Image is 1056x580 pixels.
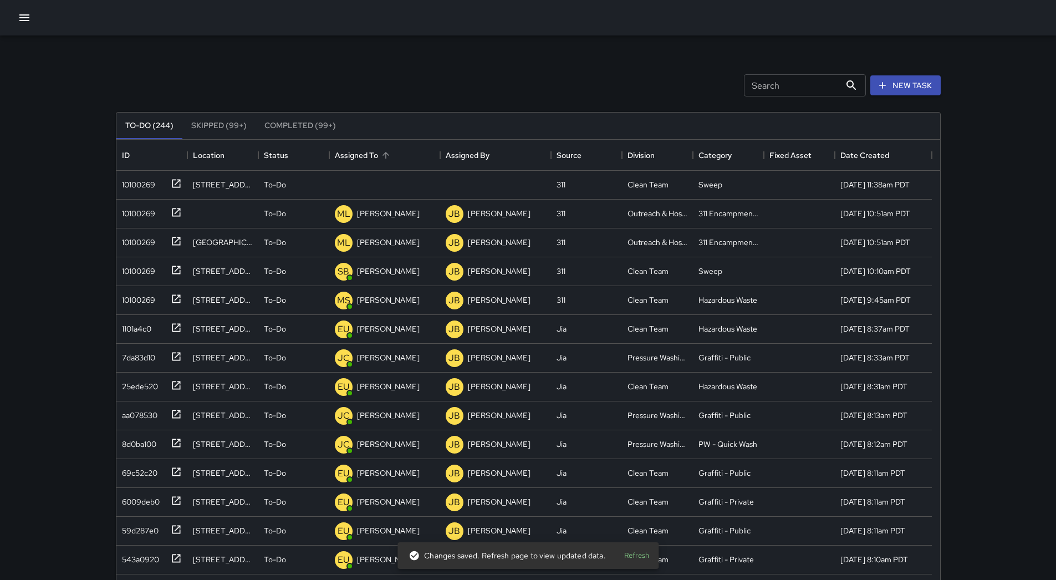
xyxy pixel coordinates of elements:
p: To-Do [264,439,286,450]
div: Division [628,140,655,171]
p: JB [448,207,460,221]
p: To-Do [264,525,286,536]
p: To-Do [264,381,286,392]
div: Jia [557,496,567,507]
div: 311 [557,208,565,219]
div: 10100269 [118,232,155,248]
div: 1195 Market Street [193,323,253,334]
div: 69c52c20 [118,463,157,479]
div: Jia [557,410,567,421]
div: Status [258,140,329,171]
div: Jia [557,352,567,363]
p: To-Do [264,323,286,334]
div: 443 Clementina Street [193,266,253,277]
p: EU [338,496,349,509]
div: Assigned By [446,140,489,171]
div: Source [551,140,622,171]
div: 9/28/2025, 8:11am PDT [840,496,905,507]
p: JB [448,294,460,307]
div: Fixed Asset [769,140,812,171]
div: 9/28/2025, 8:11am PDT [840,467,905,479]
div: Assigned To [329,140,440,171]
p: [PERSON_NAME] [357,525,420,536]
div: 311 [557,237,565,248]
p: [PERSON_NAME] [468,352,530,363]
div: ID [122,140,130,171]
div: Assigned By [440,140,551,171]
div: 10100269 [118,203,155,219]
div: 9/28/2025, 8:10am PDT [840,554,908,565]
p: JB [448,236,460,250]
div: Jia [557,467,567,479]
div: Fixed Asset [764,140,835,171]
div: 1098a Market Street [193,554,253,565]
p: [PERSON_NAME] [357,467,420,479]
p: [PERSON_NAME] [468,323,530,334]
div: Location [187,140,258,171]
div: Graffiti - Public [698,410,751,421]
div: Graffiti - Public [698,352,751,363]
p: SB [338,265,349,278]
p: [PERSON_NAME] [357,381,420,392]
div: 1059 Market Street [193,467,253,479]
p: MS [337,294,350,307]
p: [PERSON_NAME] [468,410,530,421]
div: 8d0ba100 [118,434,156,450]
p: [PERSON_NAME] [357,294,420,306]
div: 9/28/2025, 8:37am PDT [840,323,910,334]
p: [PERSON_NAME] [357,554,420,565]
p: EU [338,380,349,394]
div: Clean Team [628,323,669,334]
div: 25 8th Street [193,294,253,306]
p: [PERSON_NAME] [468,266,530,277]
div: 9/28/2025, 11:38am PDT [840,179,910,190]
div: Graffiti - Public [698,467,751,479]
div: 1105 Market Street [193,352,253,363]
p: [PERSON_NAME] [468,496,530,507]
p: JC [338,352,350,365]
div: Source [557,140,581,171]
p: [PERSON_NAME] [468,525,530,536]
div: Sweep [698,179,722,190]
div: 25ede520 [118,377,158,392]
div: Pressure Washing [628,410,687,421]
div: 1029 Market Street [193,439,253,450]
div: Hazardous Waste [698,381,757,392]
div: 9/28/2025, 8:13am PDT [840,410,907,421]
button: Skipped (99+) [182,113,256,139]
div: Jia [557,323,567,334]
div: Changes saved. Refresh page to view updated data. [409,546,605,566]
p: [PERSON_NAME] [357,208,420,219]
p: [PERSON_NAME] [357,266,420,277]
p: JB [448,467,460,480]
p: To-Do [264,294,286,306]
p: To-Do [264,352,286,363]
p: JB [448,525,460,538]
div: 444 Tehama Street [193,179,253,190]
div: Location [193,140,225,171]
div: 311 [557,179,565,190]
div: 9/28/2025, 10:51am PDT [840,208,910,219]
p: To-Do [264,208,286,219]
p: [PERSON_NAME] [468,381,530,392]
p: JC [338,409,350,423]
div: Clean Team [628,496,669,507]
p: [PERSON_NAME] [468,208,530,219]
button: Completed (99+) [256,113,345,139]
button: Refresh [619,547,654,564]
p: JB [448,352,460,365]
p: ML [337,236,350,250]
p: To-Do [264,237,286,248]
p: [PERSON_NAME] [357,237,420,248]
div: Pressure Washing [628,439,687,450]
p: JB [448,438,460,451]
div: 10100269 [118,261,155,277]
div: 10100269 [118,290,155,306]
div: 9/28/2025, 8:33am PDT [840,352,910,363]
div: 311 [557,266,565,277]
div: Hazardous Waste [698,323,757,334]
p: To-Do [264,467,286,479]
div: 1101a4c0 [118,319,151,334]
p: [PERSON_NAME] [357,439,420,450]
p: JC [338,438,350,451]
